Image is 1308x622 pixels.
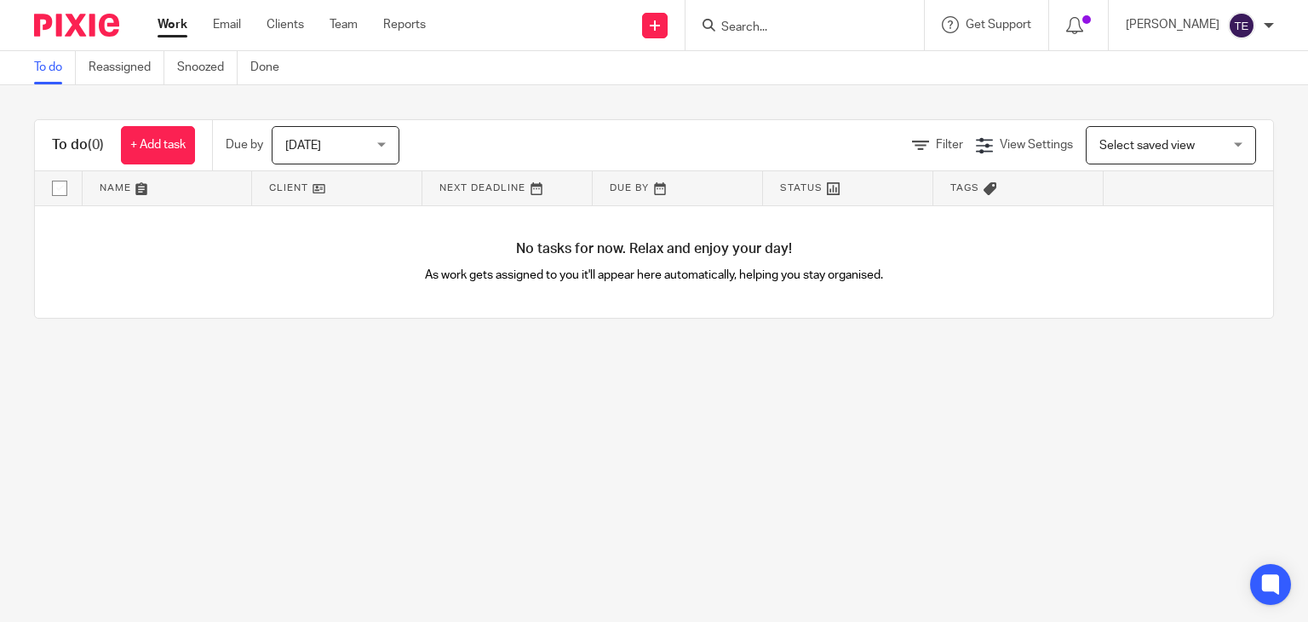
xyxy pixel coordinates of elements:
a: Snoozed [177,51,238,84]
a: Done [250,51,292,84]
input: Search [720,20,873,36]
p: Due by [226,136,263,153]
span: Filter [936,139,963,151]
a: Work [158,16,187,33]
a: Clients [267,16,304,33]
p: As work gets assigned to you it'll appear here automatically, helping you stay organised. [345,267,964,284]
h4: No tasks for now. Relax and enjoy your day! [35,240,1273,258]
a: Team [330,16,358,33]
img: Pixie [34,14,119,37]
a: + Add task [121,126,195,164]
p: [PERSON_NAME] [1126,16,1219,33]
span: Get Support [966,19,1031,31]
a: To do [34,51,76,84]
span: (0) [88,138,104,152]
span: Select saved view [1099,140,1195,152]
a: Reports [383,16,426,33]
span: Tags [950,183,979,193]
span: [DATE] [285,140,321,152]
h1: To do [52,136,104,154]
span: View Settings [1000,139,1073,151]
img: svg%3E [1228,12,1255,39]
a: Reassigned [89,51,164,84]
a: Email [213,16,241,33]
